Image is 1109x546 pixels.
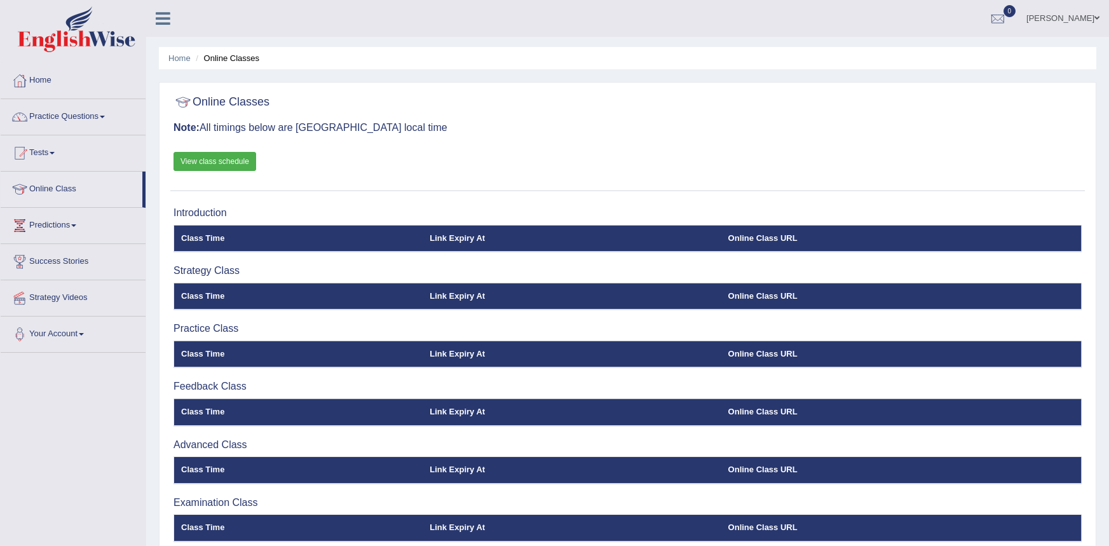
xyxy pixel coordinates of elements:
[423,457,721,484] th: Link Expiry At
[721,225,1082,252] th: Online Class URL
[173,265,1082,276] h3: Strategy Class
[173,122,1082,133] h3: All timings below are [GEOGRAPHIC_DATA] local time
[174,341,423,367] th: Class Time
[173,93,269,112] h2: Online Classes
[173,381,1082,392] h3: Feedback Class
[174,457,423,484] th: Class Time
[174,399,423,425] th: Class Time
[423,515,721,542] th: Link Expiry At
[423,283,721,310] th: Link Expiry At
[721,399,1082,425] th: Online Class URL
[423,341,721,367] th: Link Expiry At
[173,152,256,171] a: View class schedule
[1,63,146,95] a: Home
[1,208,146,240] a: Predictions
[168,53,191,63] a: Home
[193,52,259,64] li: Online Classes
[173,497,1082,508] h3: Examination Class
[173,323,1082,334] h3: Practice Class
[174,515,423,542] th: Class Time
[1,135,146,167] a: Tests
[1,172,142,203] a: Online Class
[173,207,1082,219] h3: Introduction
[1,280,146,312] a: Strategy Videos
[1,317,146,348] a: Your Account
[721,283,1082,310] th: Online Class URL
[1,244,146,276] a: Success Stories
[423,399,721,425] th: Link Expiry At
[721,341,1082,367] th: Online Class URL
[721,515,1082,542] th: Online Class URL
[1004,5,1016,17] span: 0
[1,99,146,131] a: Practice Questions
[423,225,721,252] th: Link Expiry At
[174,283,423,310] th: Class Time
[173,122,200,133] b: Note:
[721,457,1082,484] th: Online Class URL
[174,225,423,252] th: Class Time
[173,439,1082,451] h3: Advanced Class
